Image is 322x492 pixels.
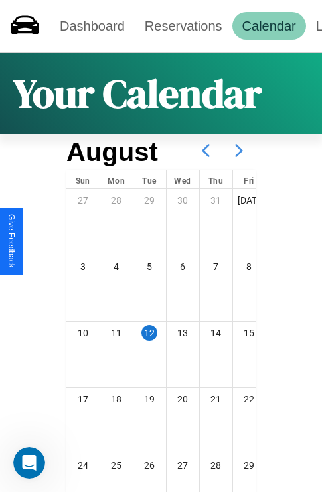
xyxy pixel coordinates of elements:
[233,454,266,477] div: 29
[133,454,166,477] div: 26
[7,214,16,268] div: Give Feedback
[233,388,266,410] div: 22
[200,255,232,278] div: 7
[167,322,199,344] div: 13
[66,388,100,410] div: 17
[66,137,158,167] h2: August
[232,12,306,40] a: Calendar
[167,454,199,477] div: 27
[66,189,100,212] div: 27
[100,189,133,212] div: 28
[200,388,232,410] div: 21
[233,170,266,188] div: Fri
[13,66,262,121] h1: Your Calendar
[135,12,232,40] a: Reservations
[233,322,266,344] div: 15
[100,170,133,188] div: Mon
[66,255,100,278] div: 3
[200,170,232,188] div: Thu
[167,255,199,278] div: 6
[167,388,199,410] div: 20
[13,447,45,479] iframe: Intercom live chat
[141,325,157,341] div: 12
[167,170,199,188] div: Wed
[66,322,100,344] div: 10
[100,255,133,278] div: 4
[100,322,133,344] div: 11
[66,170,100,188] div: Sun
[133,189,166,212] div: 29
[200,454,232,477] div: 28
[133,255,166,278] div: 5
[133,388,166,410] div: 19
[200,189,232,212] div: 31
[100,454,133,477] div: 25
[100,388,133,410] div: 18
[167,189,199,212] div: 30
[66,454,100,477] div: 24
[50,12,135,40] a: Dashboard
[200,322,232,344] div: 14
[233,189,266,212] div: [DATE]
[233,255,266,278] div: 8
[133,170,166,188] div: Tue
